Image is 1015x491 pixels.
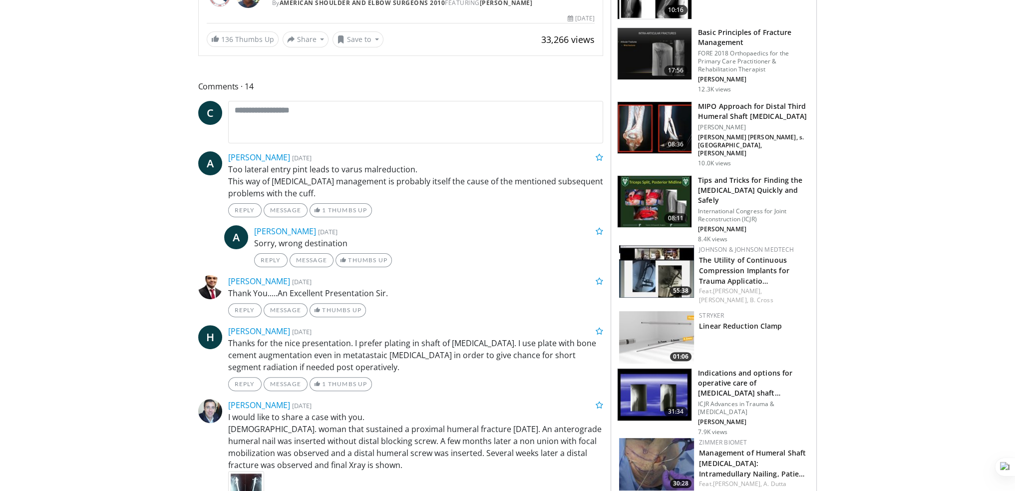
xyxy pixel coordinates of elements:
[619,438,694,491] a: 30:28
[698,159,731,167] p: 10.0K views
[698,235,727,243] p: 8.4K views
[322,380,326,388] span: 1
[699,448,806,479] a: Management of Humeral Shaft [MEDICAL_DATA]: Intramedullary Nailing, Patie…
[336,253,392,267] a: Thumbs Up
[228,163,604,199] p: Too lateral entry pint leads to varus malreduction. This way of [MEDICAL_DATA] management is prob...
[207,31,279,47] a: 136 Thumbs Up
[699,311,724,320] a: Stryker
[698,85,731,93] p: 12.3K views
[698,75,810,83] p: [PERSON_NAME]
[617,27,810,93] a: 17:56 Basic Principles of Fracture Management FORE 2018 Orthopaedics for the Primary Care Practit...
[228,326,290,337] a: [PERSON_NAME]
[224,225,248,249] a: A
[264,377,308,391] a: Message
[228,400,290,411] a: [PERSON_NAME]
[198,325,222,349] a: H
[198,101,222,125] a: C
[198,275,222,299] img: Avatar
[283,31,329,47] button: Share
[318,227,338,236] small: [DATE]
[228,276,290,287] a: [PERSON_NAME]
[290,253,334,267] a: Message
[763,480,786,488] a: A. Dutta
[541,33,595,45] span: 33,266 views
[618,369,691,421] img: 296983_0000_1.png.150x105_q85_crop-smart_upscale.jpg
[310,377,372,391] a: 1 Thumbs Up
[228,287,604,299] p: Thank You.....An Excellent Presentation Sir.
[254,253,288,267] a: Reply
[198,399,222,423] img: Avatar
[198,151,222,175] a: A
[568,14,595,23] div: [DATE]
[221,34,233,44] span: 136
[698,49,810,73] p: FORE 2018 Orthopaedics for the Primary Care Practitioner & Rehabilitation Therapist
[198,80,604,93] span: Comments 14
[698,368,810,398] h3: Indications and options for operative care of [MEDICAL_DATA] shaft [MEDICAL_DATA]
[292,327,312,336] small: [DATE]
[292,401,312,410] small: [DATE]
[664,213,688,223] span: 08:11
[670,352,691,361] span: 01:06
[698,428,727,436] p: 7.9K views
[228,303,262,317] a: Reply
[228,203,262,217] a: Reply
[699,296,748,304] a: [PERSON_NAME],
[699,255,789,286] a: The Utility of Continuous Compression Implants for Trauma Applicatio…
[664,65,688,75] span: 17:56
[322,206,326,214] span: 1
[228,411,604,471] p: I would like to share a case with you. [DEMOGRAPHIC_DATA]. woman that sustained a proximal humera...
[698,27,810,47] h3: Basic Principles of Fracture Management
[618,28,691,80] img: bc1996f8-a33c-46db-95f7-836c2427973f.150x105_q85_crop-smart_upscale.jpg
[228,377,262,391] a: Reply
[670,479,691,488] span: 30:28
[617,368,810,436] a: 31:34 Indications and options for operative care of [MEDICAL_DATA] shaft [MEDICAL_DATA] ICJR Adva...
[619,438,694,491] img: 7f3345ee-1a51-4195-8be1-b64b6f73790f.150x105_q85_crop-smart_upscale.jpg
[664,139,688,149] span: 08:36
[698,418,810,426] p: [PERSON_NAME]
[664,5,688,15] span: 10:16
[664,407,688,417] span: 31:34
[228,152,290,163] a: [PERSON_NAME]
[619,245,694,298] a: 55:38
[228,337,604,373] p: Thanks for the nice presentation. I prefer plating in shaft of [MEDICAL_DATA]. I use plate with b...
[264,203,308,217] a: Message
[670,286,691,295] span: 55:38
[619,311,694,364] a: 01:06
[310,203,372,217] a: 1 Thumbs Up
[699,287,808,305] div: Feat.
[617,101,810,167] a: 08:36 MIPO Approach for Distal Third Humeral Shaft [MEDICAL_DATA] [PERSON_NAME] [PERSON_NAME] [PE...
[619,311,694,364] img: 76b63d3c-fee4-45c8-83d0-53fa4409adde.150x105_q85_crop-smart_upscale.jpg
[698,101,810,121] h3: MIPO Approach for Distal Third Humeral Shaft [MEDICAL_DATA]
[292,277,312,286] small: [DATE]
[698,175,810,205] h3: Tips and Tricks for Finding the [MEDICAL_DATA] Quickly and Safely
[699,321,782,331] a: Linear Reduction Clamp
[713,480,762,488] a: [PERSON_NAME],
[254,237,604,249] p: Sorry, wrong destination
[698,207,810,223] p: International Congress for Joint Reconstruction (ICJR)
[264,303,308,317] a: Message
[698,123,810,131] p: [PERSON_NAME]
[699,245,794,254] a: Johnson & Johnson MedTech
[618,176,691,228] img: 801ffded-a4ef-4fd9-8340-43f305896b75.150x105_q85_crop-smart_upscale.jpg
[698,400,810,416] p: ICJR Advances in Trauma & [MEDICAL_DATA]
[713,287,762,295] a: [PERSON_NAME],
[618,102,691,154] img: d4887ced-d35b-41c5-9c01-de8d228990de.150x105_q85_crop-smart_upscale.jpg
[750,296,773,304] a: B. Cross
[333,31,383,47] button: Save to
[698,225,810,233] p: [PERSON_NAME]
[699,438,747,447] a: Zimmer Biomet
[698,133,810,157] p: [PERSON_NAME] [PERSON_NAME], s. [GEOGRAPHIC_DATA], [PERSON_NAME]
[310,303,366,317] a: Thumbs Up
[292,153,312,162] small: [DATE]
[254,226,316,237] a: [PERSON_NAME]
[617,175,810,243] a: 08:11 Tips and Tricks for Finding the [MEDICAL_DATA] Quickly and Safely International Congress fo...
[699,480,808,489] div: Feat.
[619,245,694,298] img: 05424410-063a-466e-aef3-b135df8d3cb3.150x105_q85_crop-smart_upscale.jpg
